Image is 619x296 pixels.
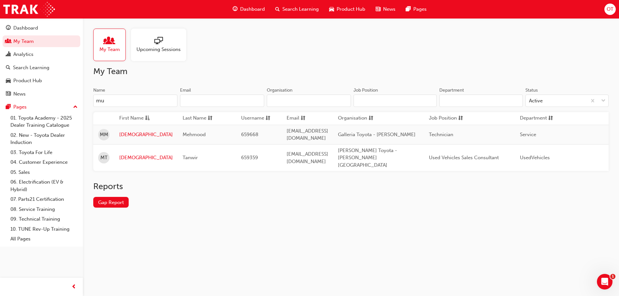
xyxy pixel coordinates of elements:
span: people-icon [6,39,11,45]
button: Job Positionsorting-icon [429,114,465,122]
a: guage-iconDashboard [227,3,270,16]
span: Last Name [183,114,206,122]
h2: My Team [93,66,609,77]
span: asc-icon [145,114,150,122]
a: News [3,88,80,100]
span: Service [520,132,536,137]
a: Trak [3,2,55,17]
iframe: Intercom live chat [597,274,613,290]
span: prev-icon [71,283,76,291]
a: search-iconSearch Learning [270,3,324,16]
a: 09. Technical Training [8,214,80,224]
div: Name [93,87,105,94]
span: Job Position [429,114,457,122]
span: Email [287,114,299,122]
input: Department [439,95,522,107]
div: Search Learning [13,64,49,71]
a: 05. Sales [8,167,80,177]
div: Job Position [354,87,378,94]
span: sorting-icon [548,114,553,122]
a: 10. TUNE Rev-Up Training [8,224,80,234]
span: First Name [119,114,144,122]
span: sorting-icon [301,114,305,122]
span: sessionType_ONLINE_URL-icon [154,37,163,46]
span: chart-icon [6,52,11,58]
button: Last Namesorting-icon [183,114,218,122]
a: 04. Customer Experience [8,157,80,167]
a: 08. Service Training [8,204,80,214]
span: Product Hub [337,6,365,13]
button: OT [604,4,616,15]
span: guage-icon [233,5,238,13]
div: Organisation [267,87,292,94]
a: pages-iconPages [401,3,432,16]
h2: Reports [93,181,609,192]
span: pages-icon [406,5,411,13]
span: car-icon [329,5,334,13]
button: DashboardMy TeamAnalyticsSearch LearningProduct HubNews [3,21,80,101]
span: Search Learning [282,6,319,13]
span: car-icon [6,78,11,84]
span: [PERSON_NAME] Toyota - [PERSON_NAME][GEOGRAPHIC_DATA] [338,148,397,168]
span: news-icon [6,91,11,97]
a: Dashboard [3,22,80,34]
button: Pages [3,101,80,113]
div: Status [525,87,538,94]
span: Tanwir [183,155,198,161]
span: Organisation [338,114,367,122]
span: Galleria Toyota - [PERSON_NAME] [338,132,416,137]
span: sorting-icon [458,114,463,122]
span: [EMAIL_ADDRESS][DOMAIN_NAME] [287,128,328,141]
span: MM [100,131,108,138]
span: Pages [413,6,427,13]
a: 07. Parts21 Certification [8,194,80,204]
span: Department [520,114,547,122]
span: search-icon [275,5,280,13]
span: Mehmood [183,132,206,137]
span: Upcoming Sessions [136,46,181,53]
input: Email [180,95,264,107]
a: [DEMOGRAPHIC_DATA] [119,154,173,161]
div: Active [529,97,543,105]
span: News [383,6,395,13]
span: search-icon [6,65,10,71]
a: 06. Electrification (EV & Hybrid) [8,177,80,194]
a: Gap Report [93,197,129,208]
span: UsedVehicles [520,155,550,161]
button: Emailsorting-icon [287,114,322,122]
button: Usernamesorting-icon [241,114,277,122]
span: 659668 [241,132,258,137]
input: Job Position [354,95,437,107]
span: guage-icon [6,25,11,31]
span: down-icon [601,97,606,105]
div: Email [180,87,191,94]
span: sorting-icon [208,114,213,122]
span: [EMAIL_ADDRESS][DOMAIN_NAME] [287,151,328,164]
span: OT [607,6,613,13]
div: Product Hub [13,77,42,84]
span: pages-icon [6,104,11,110]
input: Organisation [267,95,351,107]
a: Analytics [3,48,80,60]
div: Pages [13,103,27,111]
div: Analytics [13,51,33,58]
span: Username [241,114,264,122]
span: people-icon [105,37,114,46]
span: news-icon [376,5,380,13]
a: My Team [93,29,131,61]
span: sorting-icon [368,114,373,122]
span: up-icon [73,103,78,111]
span: Dashboard [240,6,265,13]
a: All Pages [8,234,80,244]
span: sorting-icon [265,114,270,122]
span: Technician [429,132,453,137]
a: news-iconNews [370,3,401,16]
button: Departmentsorting-icon [520,114,556,122]
a: car-iconProduct Hub [324,3,370,16]
span: MT [100,154,108,161]
button: Organisationsorting-icon [338,114,374,122]
span: 659359 [241,155,258,161]
a: 03. Toyota For Life [8,148,80,158]
div: Department [439,87,464,94]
